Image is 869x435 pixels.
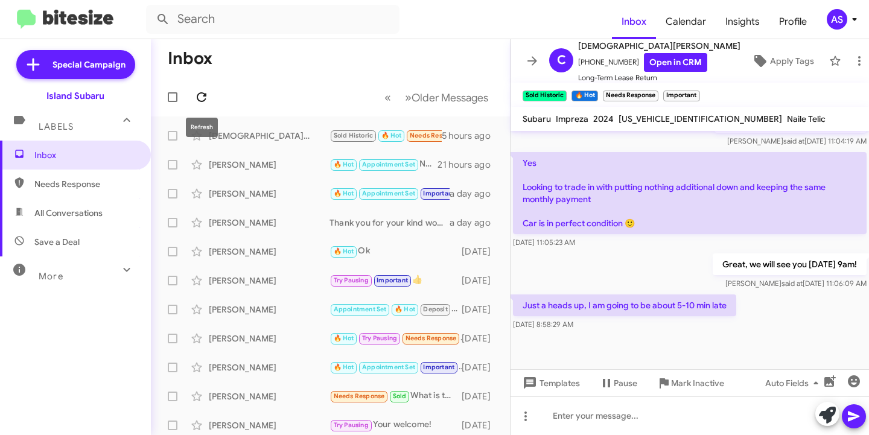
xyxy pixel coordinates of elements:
[614,372,637,394] span: Pause
[770,50,814,72] span: Apply Tags
[395,305,415,313] span: 🔥 Hot
[410,132,461,139] span: Needs Response
[756,372,833,394] button: Auto Fields
[423,305,447,313] span: Deposit
[462,390,500,402] div: [DATE]
[209,275,329,287] div: [PERSON_NAME]
[334,392,385,400] span: Needs Response
[520,372,580,394] span: Templates
[406,334,457,342] span: Needs Response
[334,276,369,284] span: Try Pausing
[557,51,566,70] span: C
[393,392,407,400] span: Sold
[578,39,740,53] span: [DEMOGRAPHIC_DATA][PERSON_NAME]
[329,389,462,403] div: What is the monthly payment for 10K miles on the CrossTrek...
[16,50,135,79] a: Special Campaign
[450,188,500,200] div: a day ago
[781,279,803,288] span: said at
[209,188,329,200] div: [PERSON_NAME]
[362,189,415,197] span: Appointment Set
[39,121,74,132] span: Labels
[656,4,716,39] a: Calendar
[209,361,329,373] div: [PERSON_NAME]
[334,363,354,371] span: 🔥 Hot
[619,113,782,124] span: [US_VEHICLE_IDENTIFICATION_NUMBER]
[329,157,438,171] div: No problem! Looking forward to meeting you then!
[423,189,454,197] span: Important
[362,160,415,168] span: Appointment Set
[329,418,462,432] div: Your welcome!
[523,113,551,124] span: Subaru
[377,85,398,110] button: Previous
[168,49,212,68] h1: Inbox
[39,271,63,282] span: More
[329,302,462,316] div: We will see you then!
[334,305,387,313] span: Appointment Set
[329,244,462,258] div: Ok
[423,363,454,371] span: Important
[209,332,329,345] div: [PERSON_NAME]
[513,320,573,329] span: [DATE] 8:58:29 AM
[362,334,397,342] span: Try Pausing
[329,186,450,200] div: Yes that is correct! See you soon 🙂
[209,130,329,142] div: [DEMOGRAPHIC_DATA][PERSON_NAME]
[787,113,826,124] span: Naile Telic
[765,372,823,394] span: Auto Fields
[209,246,329,258] div: [PERSON_NAME]
[381,132,402,139] span: 🔥 Hot
[329,129,442,142] div: Just a heads up, I am going to be about 5-10 min late
[513,294,736,316] p: Just a heads up, I am going to be about 5-10 min late
[827,9,847,30] div: AS
[769,4,816,39] span: Profile
[725,279,867,288] span: [PERSON_NAME] [DATE] 11:06:09 AM
[146,5,399,34] input: Search
[740,50,824,72] button: Apply Tags
[329,273,462,287] div: 👍
[334,189,354,197] span: 🔥 Hot
[209,419,329,431] div: [PERSON_NAME]
[571,90,597,101] small: 🔥 Hot
[523,90,567,101] small: Sold Historic
[450,217,500,229] div: a day ago
[462,361,500,373] div: [DATE]
[578,72,740,84] span: Long-Term Lease Return
[334,334,354,342] span: 🔥 Hot
[511,372,590,394] button: Templates
[34,236,80,248] span: Save a Deal
[329,217,450,229] div: Thank you for your kind words! If you ever consider selling your car or have questions, feel free...
[578,53,740,72] span: [PHONE_NUMBER]
[603,90,658,101] small: Needs Response
[209,390,329,402] div: [PERSON_NAME]
[209,303,329,316] div: [PERSON_NAME]
[462,303,500,316] div: [DATE]
[816,9,856,30] button: AS
[209,217,329,229] div: [PERSON_NAME]
[384,90,391,105] span: «
[513,238,575,247] span: [DATE] 11:05:23 AM
[462,275,500,287] div: [DATE]
[612,4,656,39] a: Inbox
[590,372,647,394] button: Pause
[334,421,369,429] span: Try Pausing
[34,178,137,190] span: Needs Response
[713,253,867,275] p: Great, we will see you [DATE] 9am!
[329,360,462,374] div: Okay Aiden! If anything changes we are always here for you.
[783,136,804,145] span: said at
[186,118,218,137] div: Refresh
[556,113,588,124] span: Impreza
[405,90,412,105] span: »
[663,90,699,101] small: Important
[209,159,329,171] div: [PERSON_NAME]
[442,130,500,142] div: 5 hours ago
[398,85,495,110] button: Next
[362,363,415,371] span: Appointment Set
[716,4,769,39] a: Insights
[34,149,137,161] span: Inbox
[46,90,104,102] div: Island Subaru
[671,372,724,394] span: Mark Inactive
[378,85,495,110] nav: Page navigation example
[34,207,103,219] span: All Conversations
[334,132,374,139] span: Sold Historic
